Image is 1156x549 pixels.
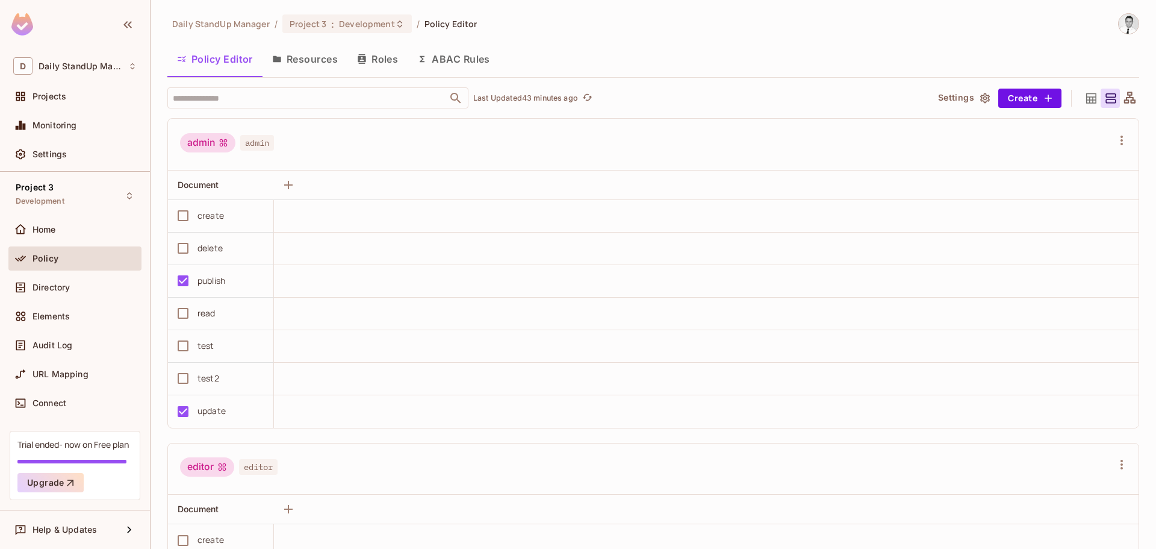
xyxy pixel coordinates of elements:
[180,133,235,152] div: admin
[580,91,595,105] button: refresh
[447,90,464,107] button: Open
[417,18,420,30] li: /
[290,18,326,30] span: Project 3
[197,209,224,222] div: create
[473,93,578,103] p: Last Updated 43 minutes ago
[263,44,347,74] button: Resources
[172,18,270,30] span: the active workspace
[17,473,84,492] button: Upgrade
[197,307,216,320] div: read
[167,44,263,74] button: Policy Editor
[33,312,70,321] span: Elements
[197,339,214,353] div: test
[33,149,67,159] span: Settings
[197,372,219,385] div: test2
[33,283,70,292] span: Directory
[33,398,66,408] span: Connect
[33,340,72,350] span: Audit Log
[11,13,33,36] img: SReyMgAAAABJRU5ErkJggg==
[582,92,592,104] span: refresh
[331,19,335,29] span: :
[347,44,408,74] button: Roles
[13,57,33,75] span: D
[33,225,56,234] span: Home
[240,135,274,151] span: admin
[33,254,58,263] span: Policy
[33,92,66,101] span: Projects
[408,44,500,74] button: ABAC Rules
[197,404,226,418] div: update
[1119,14,1139,34] img: Goran Jovanovic
[578,91,595,105] span: Click to refresh data
[339,18,394,30] span: Development
[178,180,219,190] span: Document
[33,369,89,379] span: URL Mapping
[197,274,225,287] div: publish
[933,89,993,108] button: Settings
[275,18,278,30] li: /
[180,457,234,477] div: editor
[39,61,122,71] span: Workspace: Daily StandUp Manager
[998,89,1061,108] button: Create
[239,459,278,475] span: editor
[16,196,64,206] span: Development
[197,533,224,547] div: create
[178,504,219,514] span: Document
[17,439,129,450] div: Trial ended- now on Free plan
[424,18,477,30] span: Policy Editor
[197,242,223,255] div: delete
[16,183,54,192] span: Project 3
[33,121,77,130] span: Monitoring
[33,525,97,535] span: Help & Updates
